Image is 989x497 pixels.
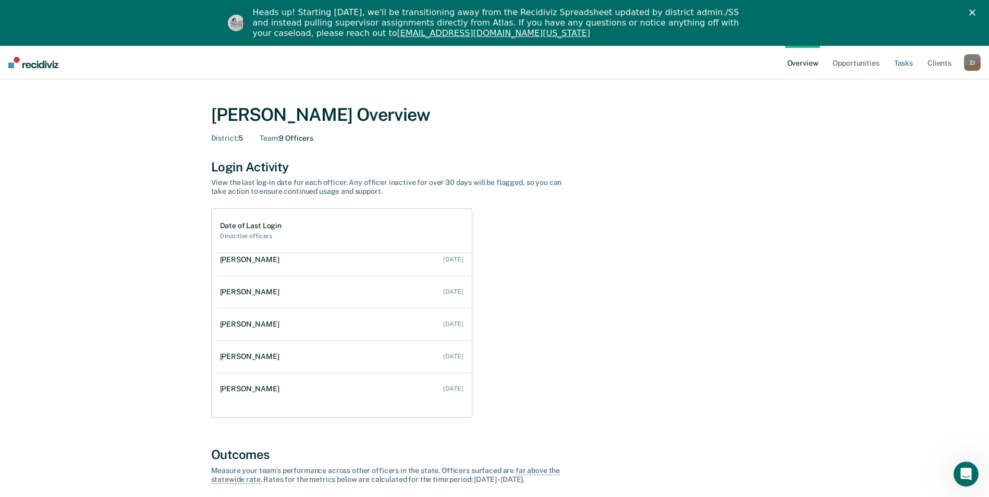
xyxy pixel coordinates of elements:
a: [PERSON_NAME] [DATE] [216,374,472,404]
div: Login Activity [211,159,778,175]
div: Close [969,9,980,16]
a: Tasks [892,46,915,79]
div: [PERSON_NAME] [220,384,284,393]
div: 9 Officers [260,134,313,143]
a: [PERSON_NAME] [DATE] [216,245,472,275]
img: Profile image for Kim [228,15,245,31]
div: 5 [211,134,243,143]
div: Outcomes [211,447,778,462]
div: [DATE] [443,385,463,392]
a: [PERSON_NAME] [DATE] [216,277,472,307]
h2: 0 inactive officers [220,232,282,240]
div: Heads up! Starting [DATE], we'll be transitioning away from the Recidiviz Spreadsheet updated by ... [253,7,745,39]
span: District : [211,134,239,142]
div: [DATE] [443,256,463,263]
a: Clients [925,46,954,79]
div: [PERSON_NAME] Overview [211,104,778,126]
div: [PERSON_NAME] [220,320,284,329]
span: far above the statewide rate [211,466,560,484]
iframe: Intercom live chat [954,462,979,487]
img: Recidiviz [8,57,58,68]
a: [EMAIL_ADDRESS][DOMAIN_NAME][US_STATE] [397,28,590,38]
h1: Date of Last Login [220,221,282,230]
a: Opportunities [831,46,881,79]
button: ZJ [964,54,981,71]
div: [DATE] [443,320,463,328]
div: [DATE] [443,353,463,360]
span: Team : [260,134,279,142]
div: [DATE] [443,288,463,295]
a: [PERSON_NAME] [DATE] [216,309,472,339]
div: Z J [964,54,981,71]
div: View the last log-in date for each officer. Any officer inactive for over 30 days will be flagged... [211,178,576,196]
a: [PERSON_NAME] [DATE] [216,342,472,371]
div: Measure your team’s performance across other officer s in the state. Officer s surfaced are . Rat... [211,466,576,484]
div: [PERSON_NAME] [220,352,284,361]
a: Overview [785,46,821,79]
div: [PERSON_NAME] [220,255,284,264]
div: [PERSON_NAME] [220,288,284,296]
